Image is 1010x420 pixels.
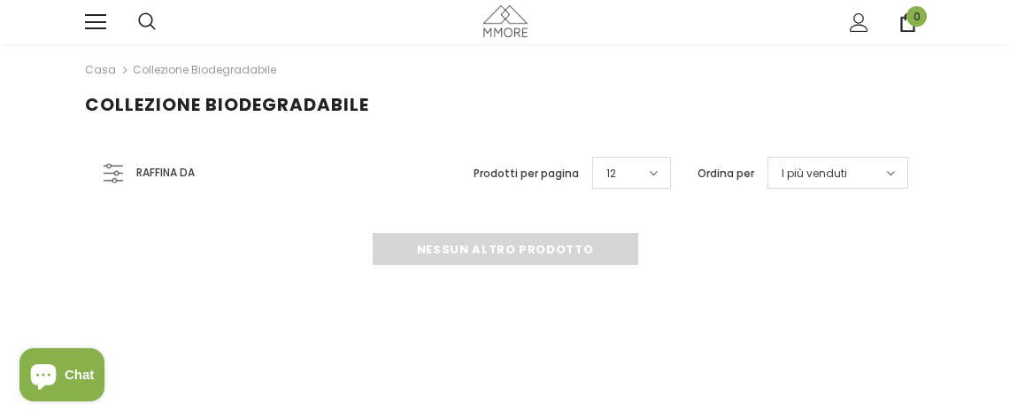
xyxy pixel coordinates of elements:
[906,6,927,27] span: 0
[85,92,369,117] span: Collezione biodegradabile
[14,348,110,406] inbox-online-store-chat: Shopify online store chat
[782,165,847,183] span: I più venduti
[483,5,528,36] img: Casi MMORE
[85,59,116,81] a: Casa
[133,62,276,77] a: Collezione biodegradabile
[474,165,579,183] label: Prodotti per pagina
[136,163,195,183] span: Raffina da
[898,13,917,32] a: 0
[606,165,616,183] span: 12
[698,165,754,183] label: Ordina per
